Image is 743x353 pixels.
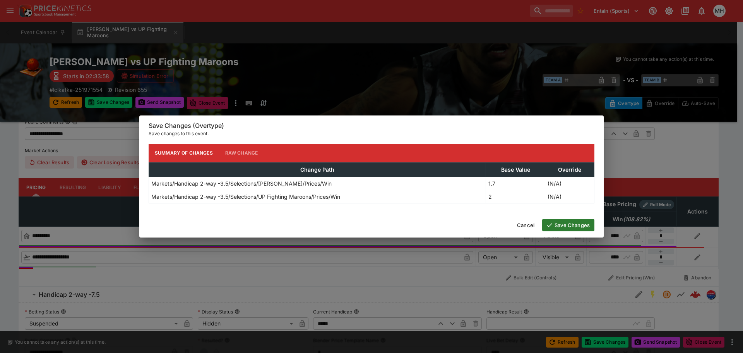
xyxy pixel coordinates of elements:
[486,177,545,190] td: 1.7
[149,162,486,177] th: Change Path
[149,144,219,162] button: Summary of Changes
[151,193,340,201] p: Markets/Handicap 2-way -3.5/Selections/UP Fighting Maroons/Prices/Win
[486,162,545,177] th: Base Value
[149,122,594,130] h6: Save Changes (Overtype)
[545,190,594,203] td: (N/A)
[545,162,594,177] th: Override
[512,219,539,231] button: Cancel
[149,130,594,138] p: Save changes to this event.
[219,144,264,162] button: Raw Change
[486,190,545,203] td: 2
[542,219,594,231] button: Save Changes
[151,179,332,188] p: Markets/Handicap 2-way -3.5/Selections/[PERSON_NAME]/Prices/Win
[545,177,594,190] td: (N/A)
